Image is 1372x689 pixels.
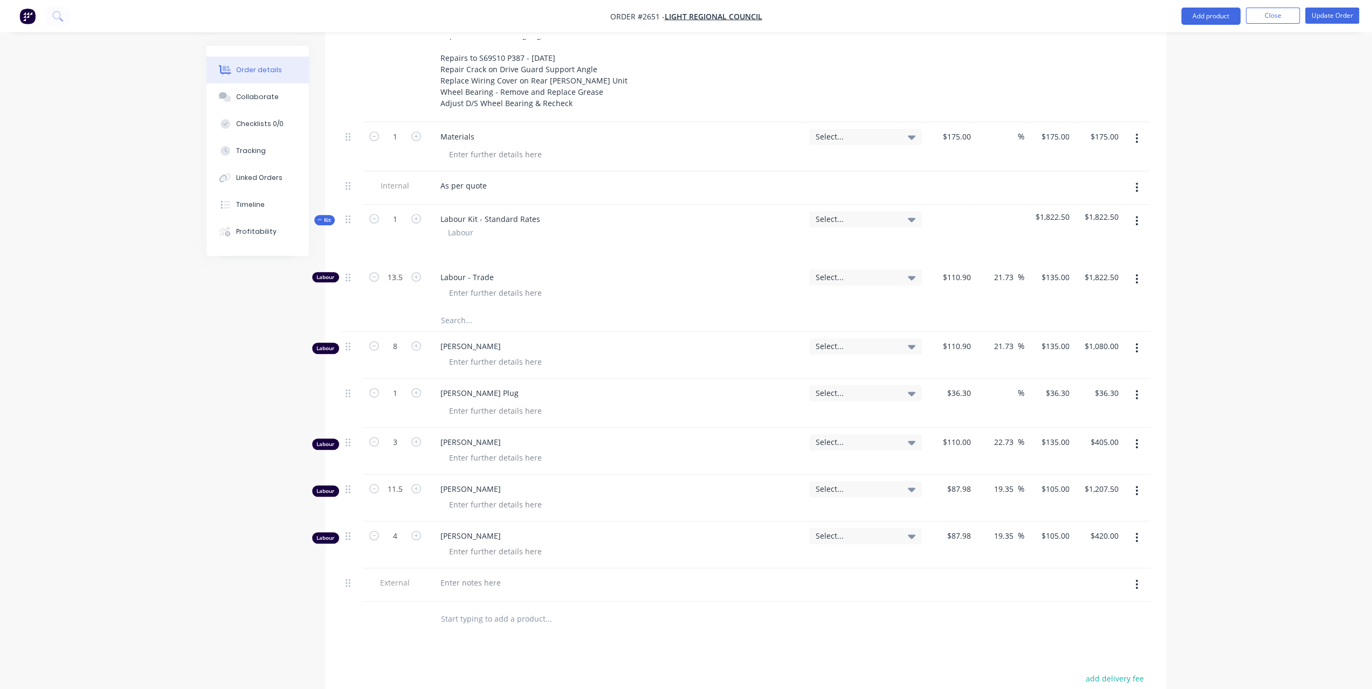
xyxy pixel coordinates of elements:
[236,227,277,236] div: Profitability
[236,92,279,102] div: Collaborate
[610,11,665,22] span: Order #2651 -
[206,137,309,164] button: Tracking
[1080,671,1150,686] button: add delivery fee
[440,608,656,630] input: Start typing to add a product...
[236,119,284,129] div: Checklists 0/0
[665,11,762,22] a: Light Regional Council
[440,272,801,283] span: Labour - Trade
[816,483,897,495] span: Select...
[236,200,265,210] div: Timeline
[367,577,423,588] span: External
[206,110,309,137] button: Checklists 0/0
[206,164,309,191] button: Linked Orders
[236,173,282,183] div: Linked Orders
[314,215,335,225] button: Kit
[206,191,309,218] button: Timeline
[1018,271,1024,283] span: %
[432,211,549,227] div: Labour Kit - Standard Rates
[1018,436,1024,448] span: %
[1018,130,1024,143] span: %
[318,216,332,224] span: Kit
[816,436,897,448] span: Select...
[1305,8,1359,24] button: Update Order
[1018,387,1024,399] span: %
[440,310,656,331] input: Search...
[816,272,897,283] span: Select...
[432,178,495,193] div: As per quote
[312,439,339,450] div: Labour
[1246,8,1300,24] button: Close
[816,387,897,399] span: Select...
[448,227,473,238] span: Labour
[1078,211,1118,222] span: $1,822.50
[206,57,309,83] button: Order details
[440,436,801,448] span: [PERSON_NAME]
[816,340,897,352] span: Select...
[367,180,423,191] span: Internal
[432,385,527,401] div: [PERSON_NAME] Plug
[432,129,483,144] div: Materials
[312,532,339,544] div: Labour
[816,131,897,142] span: Select...
[312,343,339,354] div: Labour
[1181,8,1240,25] button: Add product
[206,218,309,245] button: Profitability
[816,213,897,225] span: Select...
[312,272,339,282] div: Labour
[1029,211,1069,222] span: $1,822.50
[236,65,282,75] div: Order details
[1018,530,1024,542] span: %
[816,530,897,541] span: Select...
[19,8,36,24] img: Factory
[236,146,266,156] div: Tracking
[440,483,801,495] span: [PERSON_NAME]
[440,530,801,541] span: [PERSON_NAME]
[206,83,309,110] button: Collaborate
[1018,340,1024,352] span: %
[440,340,801,352] span: [PERSON_NAME]
[1018,483,1024,495] span: %
[312,485,339,497] div: Labour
